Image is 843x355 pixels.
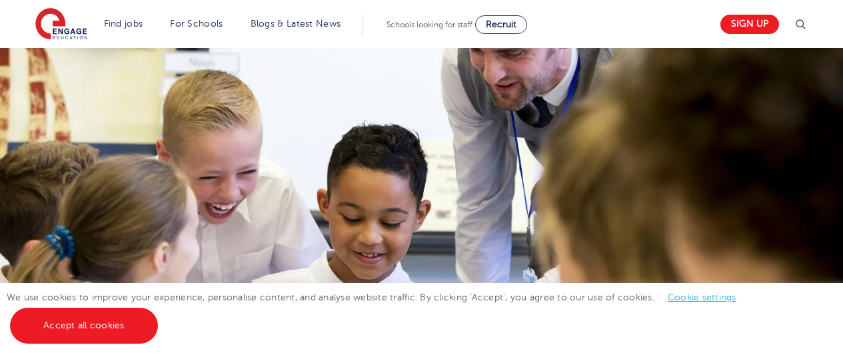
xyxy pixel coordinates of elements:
a: Accept all cookies [10,308,158,344]
a: Sign up [720,15,779,34]
a: Recruit [475,15,527,34]
a: For Schools [170,19,223,29]
span: Schools looking for staff [387,20,472,29]
span: We use cookies to improve your experience, personalise content, and analyse website traffic. By c... [7,292,750,330]
a: Cookie settings [668,292,736,302]
img: Engage Education [35,8,87,41]
a: Blogs & Latest News [251,19,341,29]
a: Find jobs [104,19,143,29]
span: Recruit [486,19,516,29]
